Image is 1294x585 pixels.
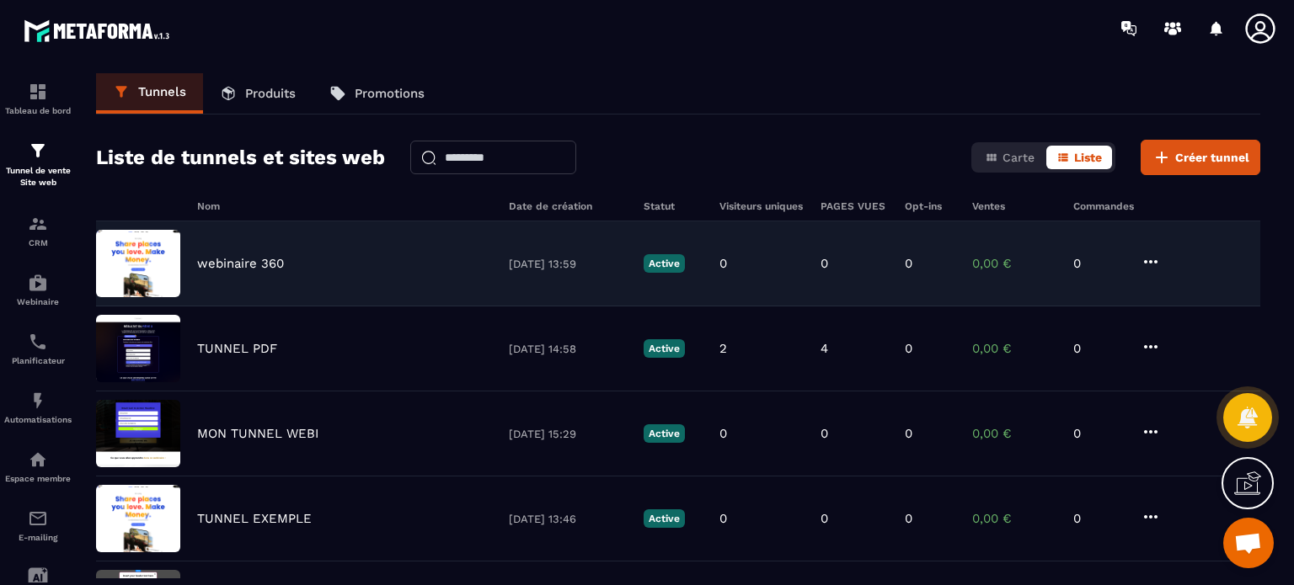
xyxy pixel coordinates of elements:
[905,256,912,271] p: 0
[4,297,72,306] p: Webinaire
[719,426,727,441] p: 0
[197,511,312,526] p: TUNNEL EXEMPLE
[821,256,828,271] p: 0
[509,258,627,270] p: [DATE] 13:59
[905,341,912,356] p: 0
[4,415,72,424] p: Automatisations
[4,201,72,260] a: formationformationCRM
[197,200,492,212] h6: Nom
[972,426,1056,441] p: 0,00 €
[972,200,1056,212] h6: Ventes
[821,511,828,526] p: 0
[1073,256,1124,271] p: 0
[1073,511,1124,526] p: 0
[28,508,48,529] img: email
[138,84,186,99] p: Tunnels
[203,73,313,114] a: Produits
[197,341,277,356] p: TUNNEL PDF
[1074,151,1102,164] span: Liste
[4,474,72,483] p: Espace membre
[4,238,72,247] p: CRM
[1073,426,1124,441] p: 0
[719,341,727,356] p: 2
[4,319,72,378] a: schedulerschedulerPlanificateur
[4,533,72,542] p: E-mailing
[1073,200,1134,212] h6: Commandes
[96,141,385,174] h2: Liste de tunnels et sites web
[972,341,1056,356] p: 0,00 €
[28,273,48,293] img: automations
[972,256,1056,271] p: 0,00 €
[4,260,72,319] a: automationsautomationsWebinaire
[1175,149,1249,166] span: Créer tunnel
[96,485,180,552] img: image
[905,426,912,441] p: 0
[821,341,828,356] p: 4
[1046,146,1112,169] button: Liste
[28,82,48,102] img: formation
[4,106,72,115] p: Tableau de bord
[245,86,296,101] p: Produits
[28,332,48,352] img: scheduler
[509,513,627,525] p: [DATE] 13:46
[4,496,72,555] a: emailemailE-mailing
[197,256,284,271] p: webinaire 360
[28,391,48,411] img: automations
[972,511,1056,526] p: 0,00 €
[644,424,685,443] p: Active
[4,378,72,437] a: automationsautomationsAutomatisations
[644,254,685,273] p: Active
[313,73,441,114] a: Promotions
[644,200,703,212] h6: Statut
[24,15,175,46] img: logo
[821,426,828,441] p: 0
[509,343,627,355] p: [DATE] 14:58
[719,200,804,212] h6: Visiteurs uniques
[28,141,48,161] img: formation
[975,146,1045,169] button: Carte
[96,400,180,467] img: image
[96,230,180,297] img: image
[28,214,48,234] img: formation
[509,200,627,212] h6: Date de création
[4,165,72,189] p: Tunnel de vente Site web
[28,449,48,470] img: automations
[509,428,627,440] p: [DATE] 15:29
[4,128,72,201] a: formationformationTunnel de vente Site web
[96,73,203,114] a: Tunnels
[905,200,955,212] h6: Opt-ins
[96,315,180,382] img: image
[1141,140,1260,175] button: Créer tunnel
[4,356,72,365] p: Planificateur
[197,426,318,441] p: MON TUNNEL WEBI
[1073,341,1124,356] p: 0
[821,200,888,212] h6: PAGES VUES
[719,256,727,271] p: 0
[644,509,685,528] p: Active
[644,339,685,358] p: Active
[905,511,912,526] p: 0
[4,437,72,496] a: automationsautomationsEspace membre
[1003,151,1035,164] span: Carte
[355,86,425,101] p: Promotions
[1223,518,1274,568] div: Ouvrir le chat
[719,511,727,526] p: 0
[4,69,72,128] a: formationformationTableau de bord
